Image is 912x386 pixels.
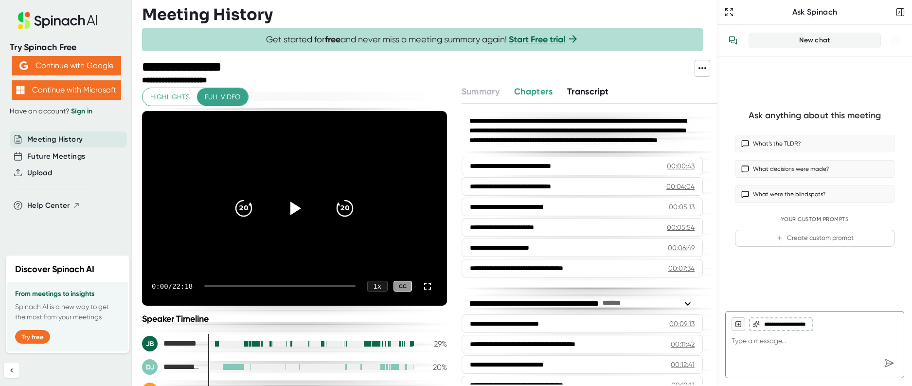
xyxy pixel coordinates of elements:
div: 00:00:43 [667,161,695,171]
span: Highlights [150,91,190,103]
div: Deanna Johnston [142,359,200,375]
div: 20 % [423,363,447,372]
h3: From meetings to insights [15,290,120,298]
button: Full video [197,88,248,106]
button: Future Meetings [27,151,85,162]
button: What decisions were made? [735,160,894,178]
h3: Meeting History [142,5,273,24]
button: Help Center [27,200,80,211]
div: JB [142,336,158,351]
div: 00:09:13 [669,319,695,329]
span: Full video [205,91,240,103]
div: Try Spinach Free [10,42,123,53]
span: Get started for and never miss a meeting summary again! [266,34,579,45]
button: Continue with Microsoft [12,80,121,100]
div: 00:05:54 [667,222,695,232]
div: DJ [142,359,158,375]
div: New chat [755,36,875,45]
div: Your Custom Prompts [735,216,894,223]
p: Spinach AI is a new way to get the most from your meetings [15,302,120,322]
div: Ask Spinach [736,7,894,17]
div: 00:06:49 [668,243,695,253]
div: 1 x [367,281,388,292]
button: Meeting History [27,134,83,145]
button: Transcript [567,85,609,98]
div: 00:04:04 [666,182,695,191]
div: 00:12:41 [671,360,695,369]
b: free [325,34,340,45]
a: Start Free trial [509,34,565,45]
button: Close conversation sidebar [894,5,907,19]
img: Aehbyd4JwY73AAAAAElFTkSuQmCC [19,61,28,70]
button: Expand to Ask Spinach page [722,5,736,19]
button: Upload [27,167,52,179]
span: Help Center [27,200,70,211]
h2: Discover Spinach AI [15,263,94,276]
div: Have an account? [10,107,123,116]
div: 00:05:13 [669,202,695,212]
button: Continue with Google [12,56,121,75]
div: Ask anything about this meeting [749,110,881,121]
div: 00:07:34 [668,263,695,273]
div: 00:11:42 [671,339,695,349]
button: What’s the TLDR? [735,135,894,152]
button: Create custom prompt [735,230,894,247]
div: 29 % [423,339,447,349]
button: Summary [462,85,500,98]
span: Chapters [514,86,553,97]
button: Chapters [514,85,553,98]
span: Summary [462,86,500,97]
div: CC [393,281,412,292]
button: What were the blindspots? [735,185,894,203]
button: View conversation history [723,31,743,50]
div: Jamin Boggs [142,336,200,351]
span: Transcript [567,86,609,97]
button: Highlights [143,88,197,106]
button: Try free [15,330,50,344]
div: 0:00 / 22:18 [152,282,193,290]
button: Collapse sidebar [4,363,19,378]
div: Send message [880,354,898,372]
div: Speaker Timeline [142,313,447,324]
a: Sign in [71,107,92,115]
